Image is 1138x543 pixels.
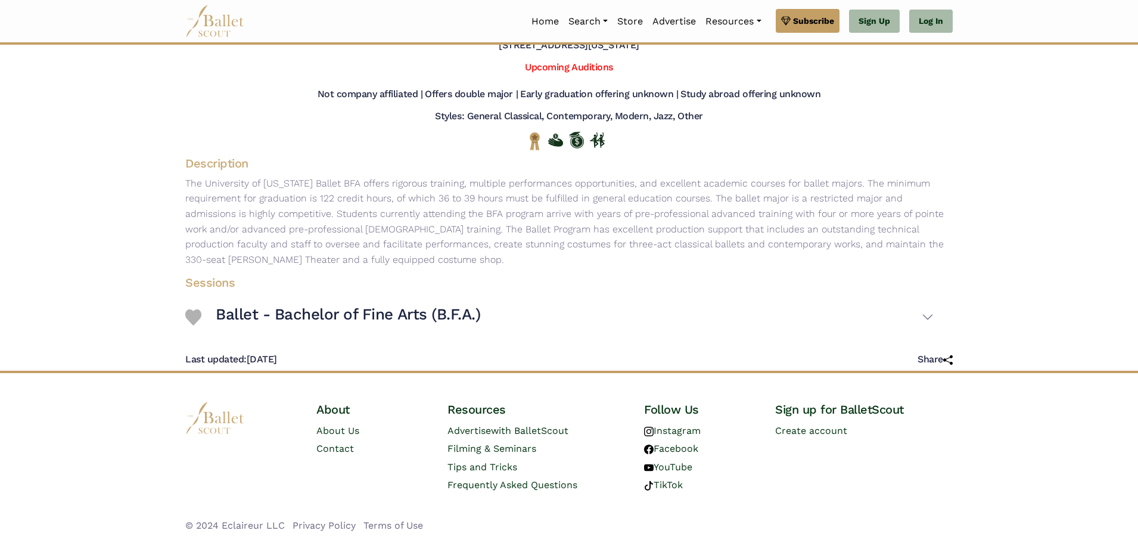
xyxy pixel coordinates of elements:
a: Subscribe [776,9,839,33]
h5: Early graduation offering unknown | [520,88,678,101]
a: Create account [775,425,847,436]
h5: Share [918,353,953,366]
h4: Follow Us [644,402,756,417]
a: Instagram [644,425,701,436]
a: Log In [909,10,953,33]
h4: Sign up for BalletScout [775,402,953,417]
span: Subscribe [793,14,834,27]
a: Facebook [644,443,698,454]
h5: Not company affiliated | [318,88,422,101]
img: Offers Scholarship [569,132,584,148]
h5: Offers double major | [425,88,518,101]
a: Contact [316,443,354,454]
h4: About [316,402,428,417]
img: youtube logo [644,463,654,473]
h4: Description [176,156,962,171]
img: Offers Financial Aid [548,134,563,147]
a: Sign Up [849,10,900,33]
p: The University of [US_STATE] Ballet BFA offers rigorous training, multiple performances opportuni... [176,176,962,268]
li: © 2024 Eclaireur LLC [185,518,285,533]
a: Search [564,9,612,34]
a: About Us [316,425,359,436]
span: with BalletScout [491,425,568,436]
a: TikTok [644,479,683,491]
span: Last updated: [185,353,247,365]
a: YouTube [644,461,692,473]
h4: Resources [447,402,625,417]
h5: [STREET_ADDRESS][US_STATE] [499,39,639,52]
a: Home [527,9,564,34]
a: Resources [701,9,766,34]
img: In Person [590,132,605,148]
h4: Sessions [176,275,943,290]
h3: Ballet - Bachelor of Fine Arts (B.F.A.) [216,305,480,325]
img: National [527,132,542,150]
img: logo [185,402,245,435]
a: Store [612,9,648,34]
a: Tips and Tricks [447,461,517,473]
a: Advertisewith BalletScout [447,425,568,436]
h5: [DATE] [185,353,277,366]
img: facebook logo [644,445,654,454]
img: Heart [185,309,201,325]
img: gem.svg [781,14,791,27]
a: Privacy Policy [293,520,356,531]
a: Frequently Asked Questions [447,479,577,491]
a: Terms of Use [363,520,423,531]
h5: Study abroad offering unknown [680,88,820,101]
button: Ballet - Bachelor of Fine Arts (B.F.A.) [216,300,934,334]
h5: Styles: General Classical, Contemporary, Modern, Jazz, Other [435,110,702,123]
a: Filming & Seminars [447,443,536,454]
img: tiktok logo [644,481,654,491]
img: instagram logo [644,427,654,436]
a: Upcoming Auditions [525,61,612,73]
a: Advertise [648,9,701,34]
